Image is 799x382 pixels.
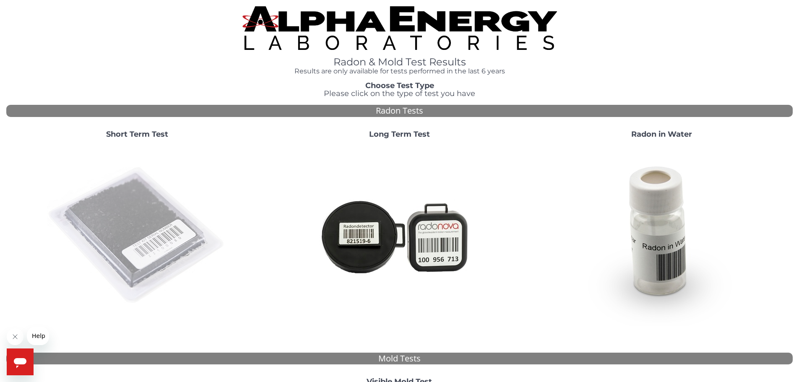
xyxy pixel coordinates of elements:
img: TightCrop.jpg [242,6,557,50]
img: RadoninWater.jpg [571,146,752,326]
h1: Radon & Mold Test Results [242,57,557,68]
iframe: Message from company [27,327,49,345]
iframe: Close message [7,328,23,345]
strong: Radon in Water [631,130,692,139]
div: Radon Tests [6,105,793,117]
span: Please click on the type of test you have [324,89,475,98]
div: Mold Tests [6,353,793,365]
img: ShortTerm.jpg [47,146,227,326]
strong: Long Term Test [369,130,430,139]
img: Radtrak2vsRadtrak3.jpg [309,146,489,326]
iframe: Button to launch messaging window [7,348,34,375]
strong: Choose Test Type [365,81,434,90]
strong: Short Term Test [106,130,168,139]
h4: Results are only available for tests performed in the last 6 years [242,68,557,75]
